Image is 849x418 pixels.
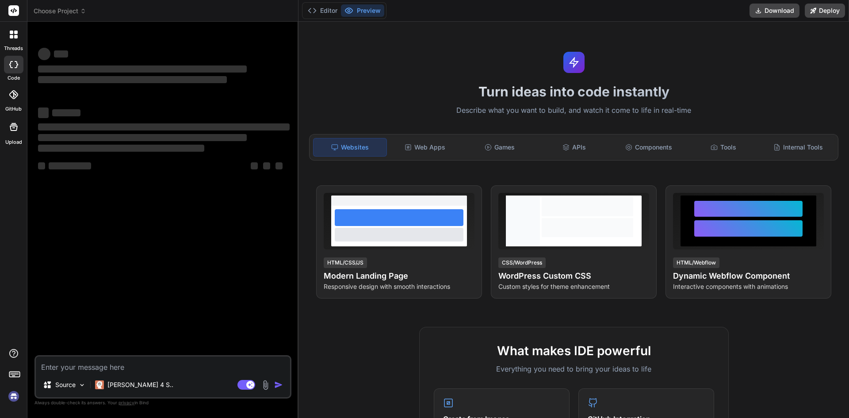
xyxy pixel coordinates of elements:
label: GitHub [5,105,22,113]
h4: Modern Landing Page [324,270,474,282]
div: APIs [538,138,611,157]
p: Interactive components with animations [673,282,824,291]
span: ‌ [38,76,227,83]
img: Pick Models [78,381,86,389]
button: Preview [341,4,384,17]
p: Source [55,380,76,389]
div: Internal Tools [761,138,834,157]
label: Upload [5,138,22,146]
span: ‌ [38,145,204,152]
span: ‌ [38,123,290,130]
button: Download [750,4,799,18]
label: threads [4,45,23,52]
p: Everything you need to bring your ideas to life [434,364,714,374]
span: ‌ [52,109,80,116]
span: ‌ [251,162,258,169]
div: HTML/CSS/JS [324,257,367,268]
span: ‌ [38,134,247,141]
span: ‌ [38,65,247,73]
span: privacy [119,400,134,405]
img: Claude 4 Sonnet [95,380,104,389]
span: ‌ [54,50,68,58]
div: HTML/Webflow [673,257,719,268]
div: Websites [313,138,387,157]
span: ‌ [263,162,270,169]
span: ‌ [38,48,50,60]
h2: What makes IDE powerful [434,341,714,360]
p: Describe what you want to build, and watch it come to life in real-time [304,105,844,116]
h1: Turn ideas into code instantly [304,84,844,100]
div: Games [463,138,536,157]
button: Editor [304,4,341,17]
div: Components [612,138,685,157]
label: code [8,74,20,82]
img: attachment [260,380,271,390]
p: Responsive design with smooth interactions [324,282,474,291]
div: Tools [687,138,760,157]
p: [PERSON_NAME] 4 S.. [107,380,173,389]
span: Choose Project [34,7,86,15]
img: icon [274,380,283,389]
img: signin [6,389,21,404]
div: CSS/WordPress [498,257,546,268]
div: Web Apps [389,138,462,157]
span: ‌ [275,162,283,169]
span: ‌ [38,107,49,118]
span: ‌ [38,162,45,169]
button: Deploy [805,4,845,18]
span: ‌ [49,162,91,169]
h4: Dynamic Webflow Component [673,270,824,282]
h4: WordPress Custom CSS [498,270,649,282]
p: Custom styles for theme enhancement [498,282,649,291]
p: Always double-check its answers. Your in Bind [34,399,291,407]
